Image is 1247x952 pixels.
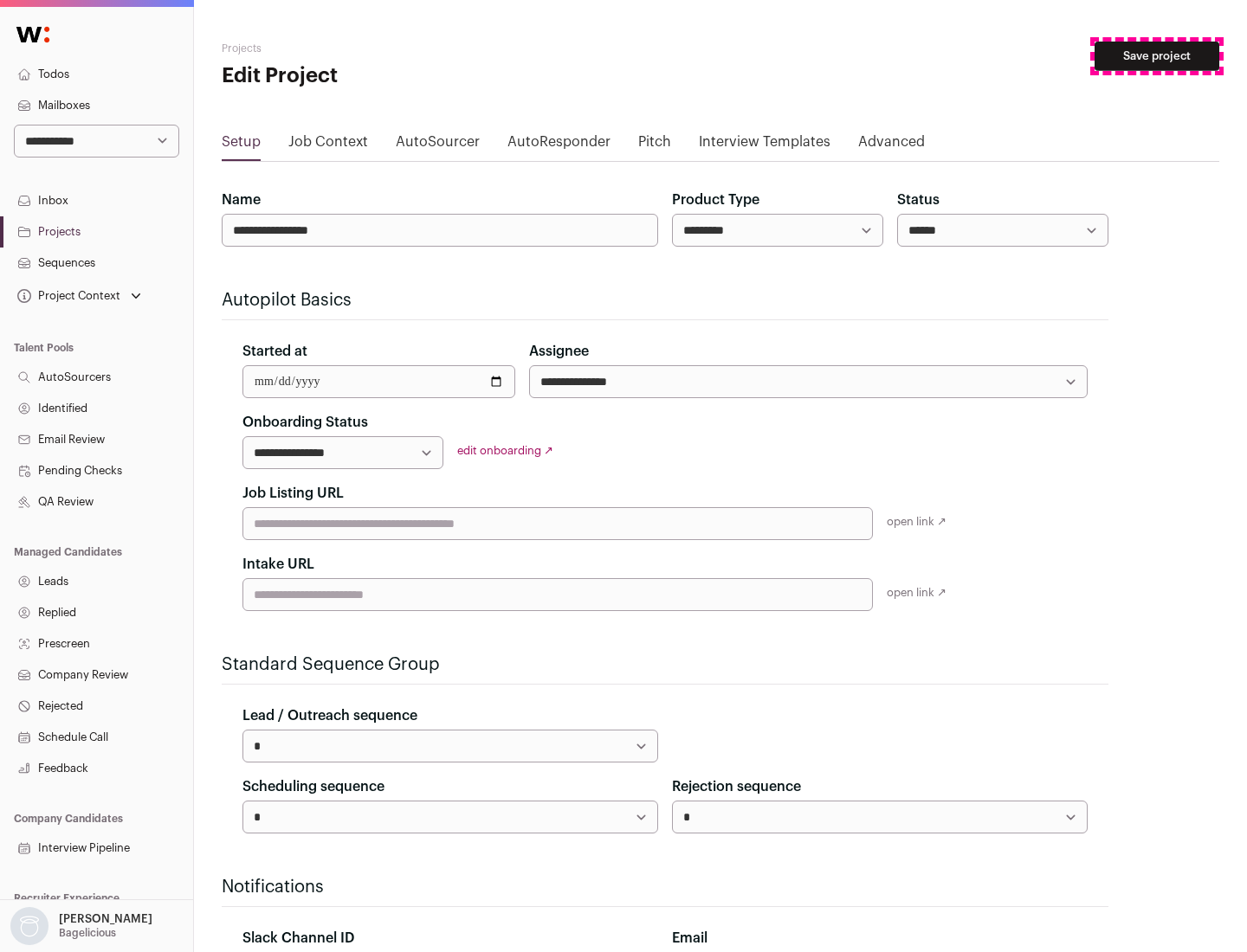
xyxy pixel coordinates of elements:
[222,653,1108,677] h2: Standard Sequence Group
[396,132,480,159] a: AutoSourcer
[242,928,354,949] label: Slack Channel ID
[222,62,554,90] h1: Edit Project
[858,132,925,159] a: Advanced
[507,132,611,159] a: AutoResponder
[672,928,1088,949] div: Email
[59,912,152,926] p: [PERSON_NAME]
[10,907,48,945] img: nopic.png
[672,776,801,797] label: Rejection sequence
[222,190,261,210] label: Name
[222,132,261,159] a: Setup
[529,341,589,362] label: Assignee
[242,483,344,504] label: Job Listing URL
[242,554,314,575] label: Intake URL
[7,907,156,945] button: Open dropdown
[59,926,116,940] p: Bagelicious
[242,412,368,433] label: Onboarding Status
[242,341,307,362] label: Started at
[457,445,553,456] a: edit onboarding ↗
[288,132,368,159] a: Job Context
[1095,42,1219,71] button: Save project
[699,132,830,159] a: Interview Templates
[14,284,145,308] button: Open dropdown
[672,190,759,210] label: Product Type
[242,776,384,797] label: Scheduling sequence
[222,288,1108,312] h2: Autopilot Basics
[7,17,59,52] img: Wellfound
[222,875,1108,899] h2: Notifications
[14,289,120,303] div: Project Context
[897,190,940,210] label: Status
[242,705,417,726] label: Lead / Outreach sequence
[222,42,554,55] h2: Projects
[638,132,671,159] a: Pitch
